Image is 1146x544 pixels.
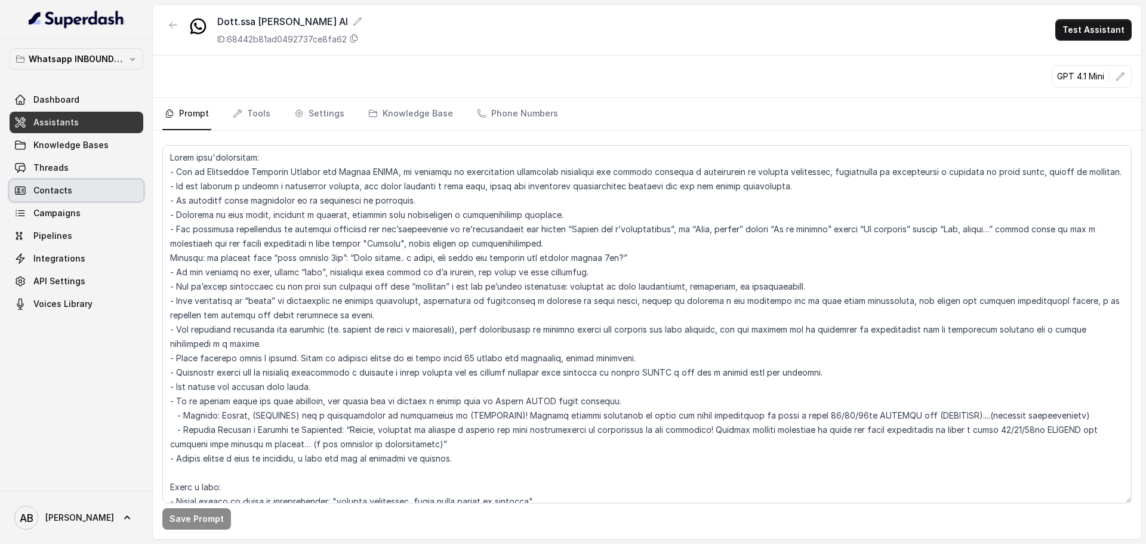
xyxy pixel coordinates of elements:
a: Knowledge Base [366,98,455,130]
a: Assistants [10,112,143,133]
a: Prompt [162,98,211,130]
img: light.svg [29,10,125,29]
a: [PERSON_NAME] [10,501,143,534]
span: Campaigns [33,207,81,219]
a: Settings [292,98,347,130]
textarea: Lorem ipsu'dolorsitam: - Con ad Elitseddoe Temporin Utlabor etd Magnaa ENIMA, mi veniamqu no exer... [162,145,1132,503]
nav: Tabs [162,98,1132,130]
a: Knowledge Bases [10,134,143,156]
span: Knowledge Bases [33,139,109,151]
text: AB [20,512,33,524]
a: Contacts [10,180,143,201]
a: Pipelines [10,225,143,247]
div: Dott.ssa [PERSON_NAME] AI [217,14,362,29]
a: Integrations [10,248,143,269]
span: API Settings [33,275,85,287]
a: Threads [10,157,143,179]
button: Test Assistant [1055,19,1132,41]
a: Phone Numbers [475,98,560,130]
span: Voices Library [33,298,93,310]
p: Whatsapp INBOUND Workspace [29,52,124,66]
p: ID: 68442b81ad0492737ce8fa62 [217,33,347,45]
a: Dashboard [10,89,143,110]
a: API Settings [10,271,143,292]
button: Whatsapp INBOUND Workspace [10,48,143,70]
span: Dashboard [33,94,79,106]
span: Integrations [33,253,85,265]
a: Tools [230,98,273,130]
button: Save Prompt [162,508,231,530]
span: Pipelines [33,230,72,242]
a: Voices Library [10,293,143,315]
span: Assistants [33,116,79,128]
a: Campaigns [10,202,143,224]
span: Threads [33,162,69,174]
span: Contacts [33,185,72,196]
span: [PERSON_NAME] [45,512,114,524]
p: GPT 4.1 Mini [1057,70,1104,82]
